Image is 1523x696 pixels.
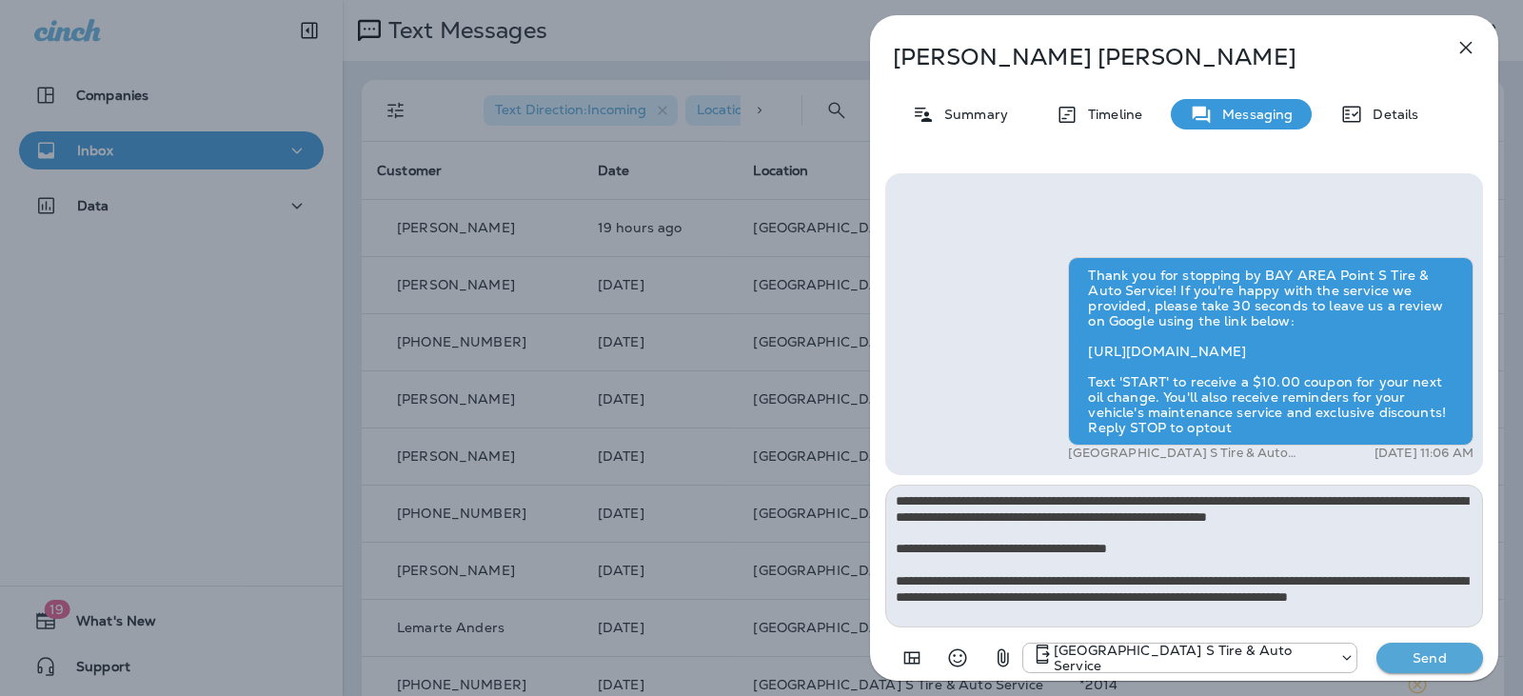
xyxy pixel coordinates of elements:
[1390,649,1470,666] p: Send
[935,107,1008,122] p: Summary
[893,639,931,677] button: Add in a premade template
[1213,107,1293,122] p: Messaging
[1375,446,1474,461] p: [DATE] 11:06 AM
[1068,446,1311,461] p: [GEOGRAPHIC_DATA] S Tire & Auto Service
[1068,257,1474,446] div: Thank you for stopping by BAY AREA Point S Tire & Auto Service! If you're happy with the service ...
[1363,107,1418,122] p: Details
[1054,643,1330,673] p: [GEOGRAPHIC_DATA] S Tire & Auto Service
[1078,107,1142,122] p: Timeline
[893,44,1413,70] p: [PERSON_NAME] [PERSON_NAME]
[1023,643,1356,673] div: +1 (410) 437-4404
[939,639,977,677] button: Select an emoji
[1376,643,1483,673] button: Send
